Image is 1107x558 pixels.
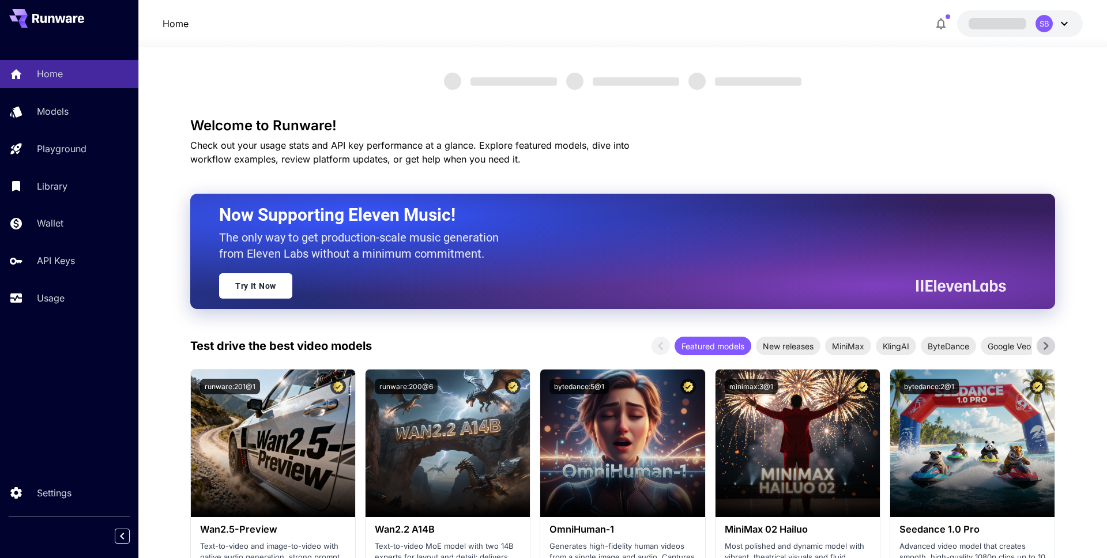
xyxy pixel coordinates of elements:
p: API Keys [37,254,75,267]
h3: OmniHuman‑1 [549,524,695,535]
img: alt [890,370,1055,517]
div: KlingAI [876,337,916,355]
p: Usage [37,291,65,305]
div: Collapse sidebar [123,526,138,546]
p: Home [37,67,63,81]
button: runware:200@6 [375,379,438,394]
p: The only way to get production-scale music generation from Eleven Labs without a minimum commitment. [219,229,507,262]
a: Home [163,17,189,31]
div: Featured models [675,337,751,355]
div: MiniMax [825,337,871,355]
p: Settings [37,486,71,500]
span: Check out your usage stats and API key performance at a glance. Explore featured models, dive int... [190,139,630,165]
span: New releases [756,340,820,352]
span: ByteDance [921,340,976,352]
img: alt [191,370,355,517]
p: Library [37,179,67,193]
a: Try It Now [219,273,292,299]
p: Models [37,104,69,118]
img: alt [366,370,530,517]
div: New releases [756,337,820,355]
button: Certified Model – Vetted for best performance and includes a commercial license. [330,379,346,394]
button: minimax:3@1 [725,379,778,394]
h3: Welcome to Runware! [190,118,1055,134]
button: Certified Model – Vetted for best performance and includes a commercial license. [855,379,871,394]
p: Test drive the best video models [190,337,372,355]
button: bytedance:5@1 [549,379,609,394]
div: Google Veo [981,337,1038,355]
button: Certified Model – Vetted for best performance and includes a commercial license. [1030,379,1045,394]
h2: Now Supporting Eleven Music! [219,204,997,226]
span: KlingAI [876,340,916,352]
button: runware:201@1 [200,379,260,394]
span: MiniMax [825,340,871,352]
img: alt [716,370,880,517]
div: ByteDance [921,337,976,355]
h3: Seedance 1.0 Pro [899,524,1045,535]
h3: Wan2.2 A14B [375,524,521,535]
div: SB [1036,15,1053,32]
h3: Wan2.5-Preview [200,524,346,535]
span: Featured models [675,340,751,352]
p: Wallet [37,216,63,230]
button: Certified Model – Vetted for best performance and includes a commercial license. [680,379,696,394]
p: Playground [37,142,86,156]
button: SB [957,10,1083,37]
button: Collapse sidebar [115,529,130,544]
img: alt [540,370,705,517]
button: bytedance:2@1 [899,379,959,394]
nav: breadcrumb [163,17,189,31]
span: Google Veo [981,340,1038,352]
button: Certified Model – Vetted for best performance and includes a commercial license. [505,379,521,394]
h3: MiniMax 02 Hailuo [725,524,871,535]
